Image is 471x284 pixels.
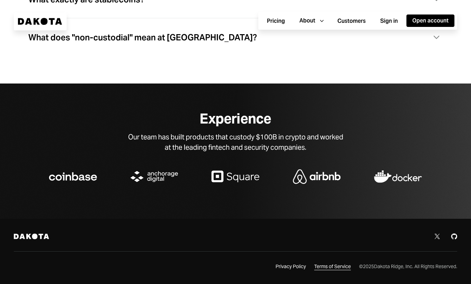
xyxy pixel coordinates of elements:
[331,15,372,27] button: Customers
[28,33,257,42] div: What does "non-custodial" mean at [GEOGRAPHIC_DATA]?
[374,14,404,28] a: Sign in
[200,111,271,126] div: Experience
[374,15,404,27] button: Sign in
[406,14,454,27] button: Open account
[125,132,346,153] div: Our team has built products that custody $100B in crypto and worked at the leading fintech and se...
[374,170,422,183] img: logo
[294,14,329,27] button: About
[130,171,178,182] img: logo
[49,172,97,181] img: logo
[261,15,291,27] button: Pricing
[299,17,315,25] div: About
[211,170,259,183] img: logo
[276,263,306,270] div: Privacy Policy
[314,263,351,270] a: Terms of Service
[314,263,351,270] div: Terms of Service
[359,263,457,270] div: © 2025 Dakota Ridge, Inc. All Rights Reserved.
[293,169,341,184] img: logo
[331,14,372,28] a: Customers
[276,263,306,270] a: Privacy Policy
[261,14,291,28] a: Pricing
